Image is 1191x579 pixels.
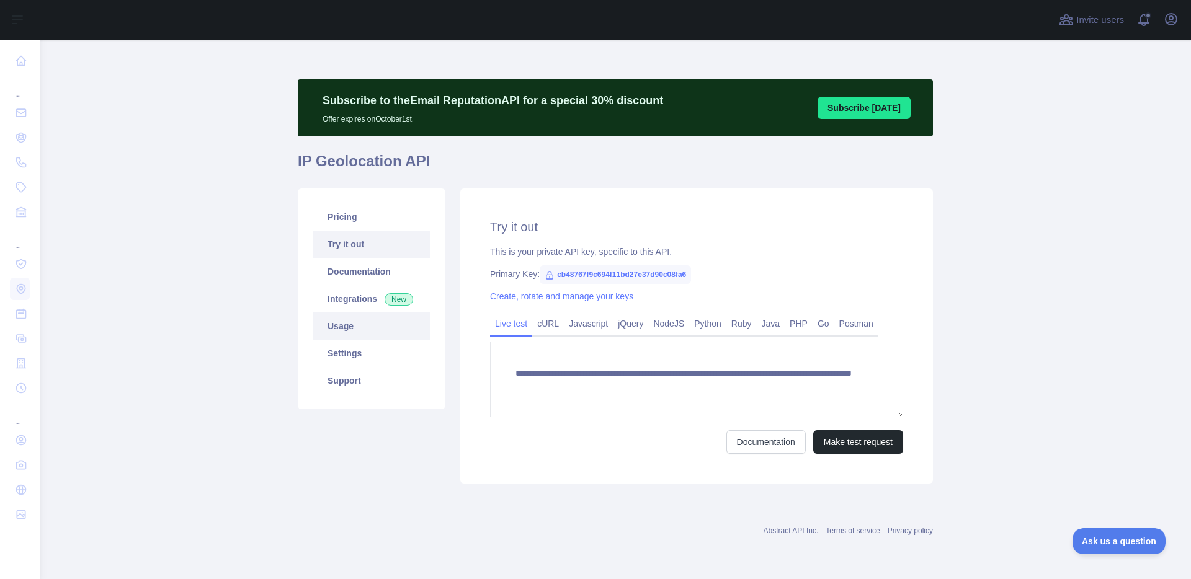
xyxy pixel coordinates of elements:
div: ... [10,74,30,99]
a: Usage [313,312,430,340]
button: Make test request [813,430,903,454]
span: Invite users [1076,13,1124,27]
a: cURL [532,314,564,334]
a: Documentation [313,258,430,285]
a: Javascript [564,314,613,334]
button: Subscribe [DATE] [818,97,911,119]
div: This is your private API key, specific to this API. [490,245,903,258]
a: Python [689,314,726,334]
div: ... [10,402,30,427]
span: cb48767f9c694f11bd27e37d90c08fa6 [540,265,691,284]
h1: IP Geolocation API [298,151,933,181]
a: Java [757,314,785,334]
a: Create, rotate and manage your keys [490,291,633,301]
p: Offer expires on October 1st. [323,109,663,124]
button: Invite users [1056,10,1126,30]
a: Go [813,314,834,334]
a: Settings [313,340,430,367]
a: NodeJS [648,314,689,334]
a: Abstract API Inc. [764,526,819,535]
a: Privacy policy [888,526,933,535]
a: Try it out [313,231,430,258]
div: Primary Key: [490,268,903,280]
a: Pricing [313,203,430,231]
div: ... [10,226,30,250]
a: Ruby [726,314,757,334]
span: New [385,293,413,306]
a: Terms of service [826,526,880,535]
p: Subscribe to the Email Reputation API for a special 30 % discount [323,92,663,109]
iframe: Toggle Customer Support [1073,528,1166,554]
a: Live test [490,314,532,334]
a: jQuery [613,314,648,334]
a: Integrations New [313,285,430,312]
a: Support [313,367,430,394]
a: PHP [785,314,813,334]
a: Postman [834,314,878,334]
h2: Try it out [490,218,903,236]
a: Documentation [726,430,806,454]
